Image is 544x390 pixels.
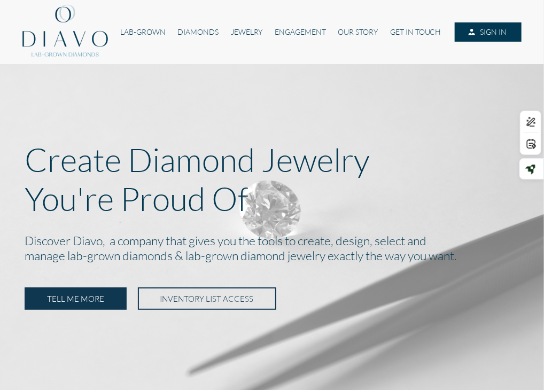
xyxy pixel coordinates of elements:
a: TELL ME MORE [25,287,127,310]
a: OUR STORY [332,22,384,42]
a: JEWELRY [225,22,269,42]
a: GET IN TOUCH [384,22,447,42]
p: Create Diamond Jewelry You're Proud Of [25,140,519,218]
a: ENGAGEMENT [269,22,332,42]
a: DIAMONDS [172,22,224,42]
a: INVENTORY LIST ACCESS [138,287,276,310]
h2: Discover Diavo, a company that gives you the tools to create, design, select and manage lab-grown... [25,231,519,267]
a: SIGN IN [455,22,521,42]
iframe: Drift Widget Chat Controller [491,337,531,377]
a: LAB-GROWN [114,22,172,42]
